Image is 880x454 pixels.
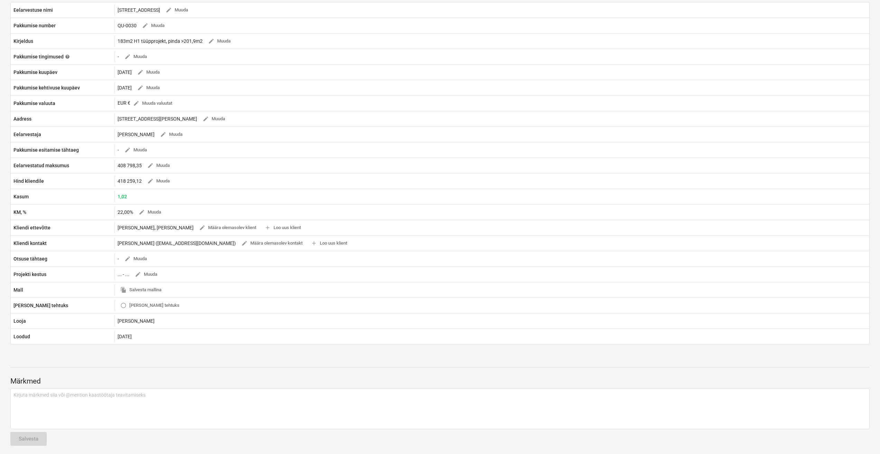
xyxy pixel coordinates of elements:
span: edit [203,116,209,122]
button: Muuda [135,83,163,93]
span: Salvesta mallina [120,286,161,294]
div: [DATE] [114,331,869,342]
span: Muuda [147,162,170,170]
p: Pakkumise kehtivuse kuupäev [13,84,80,91]
button: Muuda [122,254,150,264]
span: edit [139,209,145,215]
span: edit [166,7,172,13]
span: edit [142,22,148,29]
span: Muuda [203,115,225,123]
span: Muuda [135,271,157,278]
button: Muuda [205,36,233,47]
p: 183m2 H1 tüüpprojekt, pinda >201,9m2 [118,38,203,45]
span: edit [137,85,143,91]
span: Loo uus klient [311,239,347,247]
span: Määra olemasolev klient [199,224,256,232]
span: edit [124,256,131,262]
p: Pakkumise esitamise tähtaeg [13,146,79,153]
span: Määra olemasolev kontakt [241,239,303,247]
span: Muuda [142,22,165,30]
span: Muuda [124,53,147,61]
span: edit [147,162,154,169]
p: Hind kliendile [13,178,44,185]
p: Märkmed [10,377,870,386]
span: Muuda [160,131,183,139]
div: [STREET_ADDRESS] [118,5,191,16]
div: [PERSON_NAME] [118,129,185,140]
p: Aadress [13,115,31,122]
div: 418 259,12 [118,176,173,187]
span: edit [199,225,205,231]
button: Loo uus klient [262,223,304,233]
div: Pakkumise tingimused [13,53,70,60]
p: - [118,53,119,60]
button: [PERSON_NAME] tehtuks [118,300,182,311]
span: add [265,225,271,231]
span: Muuda [124,255,147,263]
span: edit [133,100,139,106]
button: Muuda [163,5,191,16]
span: Muuda valuutat [133,100,172,107]
button: Muuda [139,20,167,31]
button: Muuda [132,269,160,280]
button: Muuda [135,67,163,78]
p: Loodud [13,333,30,340]
p: QU-0030 [118,22,137,29]
p: Pakkumise kuupäev [13,69,57,76]
p: Pakkumise valuuta [13,100,55,107]
p: Pakkumise number [13,22,56,29]
button: Muuda [122,51,150,62]
span: file_copy [120,287,127,293]
span: Muuda [166,6,188,14]
p: 1,02 [118,193,127,200]
button: Muuda [136,207,164,218]
p: Eelarvestatud maksumus [13,162,69,169]
span: Muuda [137,84,160,92]
span: edit [160,131,166,138]
div: [PERSON_NAME] ([EMAIL_ADDRESS][DOMAIN_NAME]) [118,238,350,249]
span: help [64,54,70,59]
span: Muuda [137,68,160,76]
p: Kirjeldus [13,38,33,45]
p: Kliendi kontakt [13,240,47,247]
span: EUR € [118,100,130,106]
div: [DATE] [118,67,163,78]
p: Looja [13,318,26,324]
span: add [311,240,317,246]
span: [PERSON_NAME] tehtuks [120,302,179,310]
p: Eelarvestaja [13,131,41,138]
p: [STREET_ADDRESS][PERSON_NAME] [118,115,197,122]
div: [PERSON_NAME], [PERSON_NAME] [118,223,304,233]
button: Muuda [200,114,228,124]
p: [PERSON_NAME] tehtuks [13,302,68,309]
div: - [118,254,150,264]
div: [PERSON_NAME] [114,315,869,327]
span: Loo uus klient [265,224,301,232]
button: Määra olemasolev kontakt [239,238,305,249]
p: Projekti kestus [13,271,46,278]
div: [DATE] [118,83,163,93]
div: 408 798,35 [118,160,173,171]
button: Salvesta mallina [118,285,164,295]
span: edit [147,178,154,184]
button: Muuda [157,129,185,140]
div: - [118,145,150,155]
span: edit [124,147,131,153]
span: edit [241,240,248,246]
button: Muuda [145,176,173,187]
span: edit [137,69,143,75]
span: Muuda [124,146,147,154]
p: Kasum [13,193,29,200]
button: Muuda [145,160,173,171]
p: KM, % [13,209,26,216]
div: 22,00% [118,207,164,218]
button: Loo uus klient [308,238,350,249]
span: Muuda [139,208,161,216]
button: Muuda valuutat [130,98,175,109]
span: edit [208,38,214,44]
button: Muuda [122,145,150,155]
span: Muuda [208,37,231,45]
p: Mall [13,286,23,293]
p: Kliendi ettevõtte [13,224,50,231]
span: edit [135,271,141,277]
